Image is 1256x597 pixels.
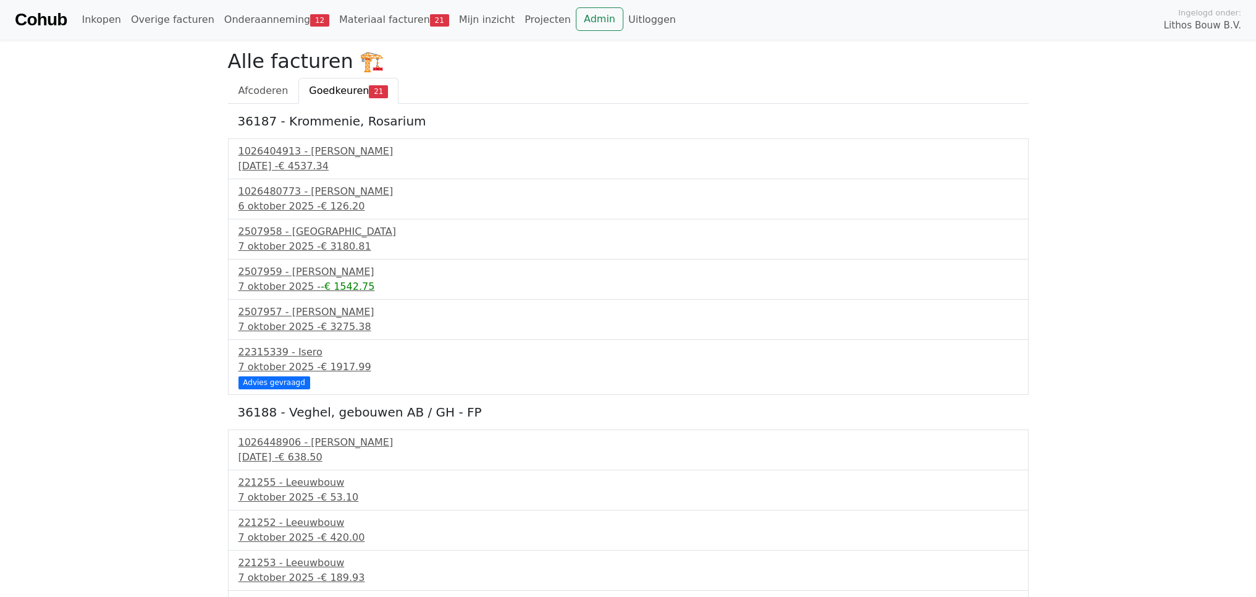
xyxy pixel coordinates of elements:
[238,376,310,389] div: Advies gevraagd
[334,7,454,32] a: Materiaal facturen21
[321,572,365,583] span: € 189.93
[298,78,398,104] a: Goedkeuren21
[278,160,328,172] span: € 4537.34
[520,7,576,32] a: Projecten
[321,200,365,212] span: € 126.20
[576,7,623,31] a: Admin
[238,405,1019,420] h5: 36188 - Veghel, gebouwen AB / GH - FP
[238,556,1018,570] div: 221253 - Leeuwbouw
[238,475,1018,505] a: 221255 - Leeuwbouw7 oktober 2025 -€ 53.10
[238,224,1018,239] div: 2507958 - [GEOGRAPHIC_DATA]
[238,144,1018,174] a: 1026404913 - [PERSON_NAME][DATE] -€ 4537.34
[238,305,1018,334] a: 2507957 - [PERSON_NAME]7 oktober 2025 -€ 3275.38
[238,475,1018,490] div: 221255 - Leeuwbouw
[278,451,322,463] span: € 638.50
[321,491,358,503] span: € 53.10
[219,7,334,32] a: Onderaanneming12
[623,7,681,32] a: Uitloggen
[238,490,1018,505] div: 7 oktober 2025 -
[1178,7,1241,19] span: Ingelogd onder:
[238,570,1018,585] div: 7 oktober 2025 -
[77,7,125,32] a: Inkopen
[238,85,289,96] span: Afcoderen
[238,224,1018,254] a: 2507958 - [GEOGRAPHIC_DATA]7 oktober 2025 -€ 3180.81
[238,144,1018,159] div: 1026404913 - [PERSON_NAME]
[321,531,365,543] span: € 420.00
[454,7,520,32] a: Mijn inzicht
[238,279,1018,294] div: 7 oktober 2025 -
[238,345,1018,387] a: 22315339 - Isero7 oktober 2025 -€ 1917.99 Advies gevraagd
[238,320,1018,334] div: 7 oktober 2025 -
[238,450,1018,465] div: [DATE] -
[238,515,1018,545] a: 221252 - Leeuwbouw7 oktober 2025 -€ 420.00
[238,345,1018,360] div: 22315339 - Isero
[310,14,329,27] span: 12
[238,515,1018,530] div: 221252 - Leeuwbouw
[238,114,1019,129] h5: 36187 - Krommenie, Rosarium
[238,265,1018,279] div: 2507959 - [PERSON_NAME]
[238,159,1018,174] div: [DATE] -
[238,435,1018,465] a: 1026448906 - [PERSON_NAME][DATE] -€ 638.50
[126,7,219,32] a: Overige facturen
[15,5,67,35] a: Cohub
[238,184,1018,199] div: 1026480773 - [PERSON_NAME]
[238,305,1018,320] div: 2507957 - [PERSON_NAME]
[238,239,1018,254] div: 7 oktober 2025 -
[369,85,388,98] span: 21
[238,435,1018,450] div: 1026448906 - [PERSON_NAME]
[321,281,374,292] span: -€ 1542.75
[321,321,371,332] span: € 3275.38
[238,530,1018,545] div: 7 oktober 2025 -
[321,240,371,252] span: € 3180.81
[321,361,371,373] span: € 1917.99
[238,265,1018,294] a: 2507959 - [PERSON_NAME]7 oktober 2025 --€ 1542.75
[1164,19,1241,33] span: Lithos Bouw B.V.
[228,78,299,104] a: Afcoderen
[238,556,1018,585] a: 221253 - Leeuwbouw7 oktober 2025 -€ 189.93
[238,360,1018,375] div: 7 oktober 2025 -
[309,85,369,96] span: Goedkeuren
[228,49,1029,73] h2: Alle facturen 🏗️
[238,199,1018,214] div: 6 oktober 2025 -
[238,184,1018,214] a: 1026480773 - [PERSON_NAME]6 oktober 2025 -€ 126.20
[430,14,449,27] span: 21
